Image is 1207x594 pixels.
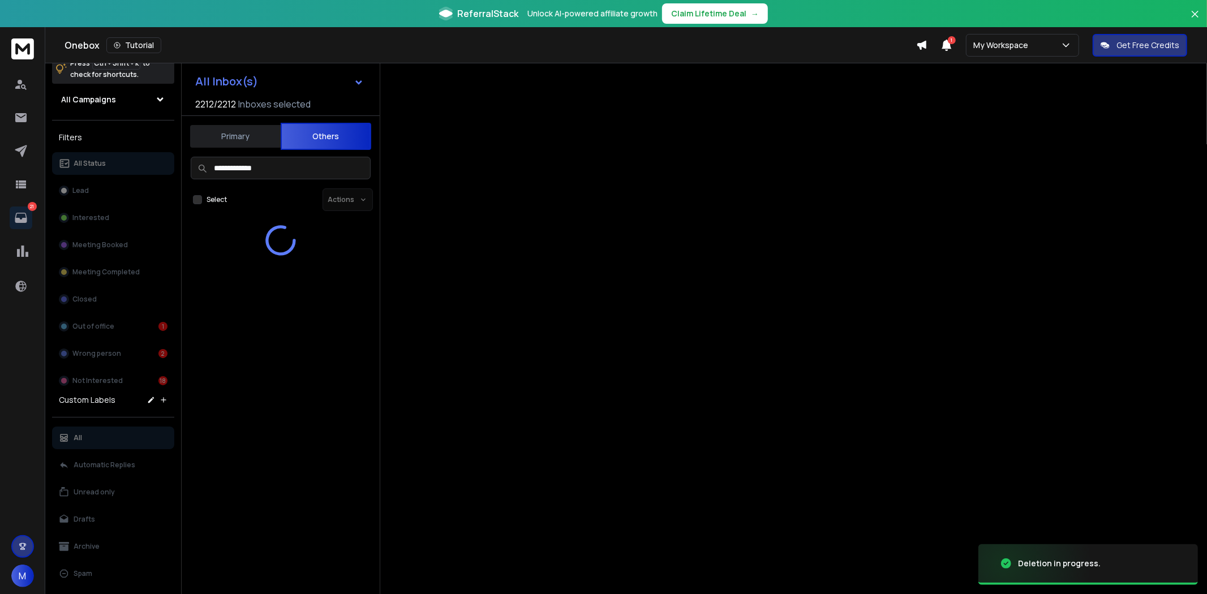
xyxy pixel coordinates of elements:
[186,70,373,93] button: All Inbox(s)
[281,123,371,150] button: Others
[1188,7,1202,34] button: Close banner
[527,8,658,19] p: Unlock AI-powered affiliate growth
[751,8,759,19] span: →
[238,97,311,111] h3: Inboxes selected
[195,76,258,87] h1: All Inbox(s)
[52,88,174,111] button: All Campaigns
[190,124,281,149] button: Primary
[10,206,32,229] a: 21
[1093,34,1187,57] button: Get Free Credits
[973,40,1033,51] p: My Workspace
[106,37,161,53] button: Tutorial
[1116,40,1179,51] p: Get Free Credits
[11,565,34,587] button: M
[65,37,916,53] div: Onebox
[59,394,115,406] h3: Custom Labels
[195,97,236,111] span: 2212 / 2212
[1018,558,1101,569] div: Deletion in progress.
[948,36,956,44] span: 1
[207,195,227,204] label: Select
[662,3,768,24] button: Claim Lifetime Deal→
[61,94,116,105] h1: All Campaigns
[457,7,518,20] span: ReferralStack
[28,202,37,211] p: 21
[52,130,174,145] h3: Filters
[70,58,150,80] p: Press to check for shortcuts.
